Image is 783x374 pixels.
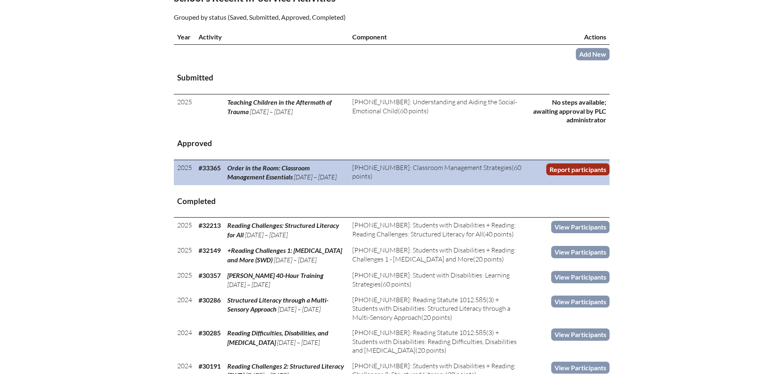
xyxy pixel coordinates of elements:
a: View Participants [551,221,610,233]
p: No steps available; awaiting approval by PLC administrator [528,98,606,124]
span: [PHONE_NUMBER]: Understanding and Aiding the Social-Emotional Child [352,98,517,115]
span: [PHONE_NUMBER]: Reading Statute 1012.585(3) + Students with Disabilities: Structured Literacy thr... [352,296,510,321]
td: (20 points) [349,243,525,268]
span: [DATE] – [DATE] [277,338,320,346]
span: Reading Difficulties, Disabilities, and [MEDICAL_DATA] [227,329,328,346]
td: 2025 [174,218,195,243]
td: (60 points) [349,94,525,128]
span: [PHONE_NUMBER]: Students with Disabilities + Reading: Reading Challenges: Structured Literacy for... [352,221,516,238]
h3: Approved [177,138,606,149]
h3: Submitted [177,73,606,83]
b: #30357 [199,271,221,279]
td: (60 points) [349,160,525,185]
a: View Participants [551,271,610,283]
span: [DATE] – [DATE] [250,108,293,116]
th: Activity [195,29,349,45]
span: [DATE] – [DATE] [227,280,270,289]
td: 2025 [174,243,195,268]
td: 2025 [174,160,195,185]
a: View Participants [551,328,610,340]
h3: Completed [177,196,606,207]
b: #33365 [199,164,221,172]
td: 2025 [174,94,195,128]
td: (20 points) [349,292,525,325]
td: 2025 [174,268,195,292]
th: Component [349,29,525,45]
span: Teaching Children in the Aftermath of Trauma [227,98,332,115]
span: Structured Literacy through a Multi-Sensory Approach [227,296,328,313]
span: [DATE] – [DATE] [274,256,316,264]
b: #32213 [199,221,221,229]
td: 2024 [174,325,195,358]
span: [PERSON_NAME] 40-Hour Training [227,271,323,279]
span: [DATE] – [DATE] [294,173,337,181]
td: (40 points) [349,218,525,243]
th: Actions [525,29,610,45]
a: Report participants [546,163,610,175]
b: #30286 [199,296,221,304]
span: Reading Challenges: Structured Literacy for All [227,221,339,238]
b: #32149 [199,246,221,254]
td: (60 points) [349,268,525,292]
td: (20 points) [349,325,525,358]
span: [DATE] – [DATE] [245,231,288,239]
span: +Reading Challenges 1: [MEDICAL_DATA] and More (SWD) [227,246,342,263]
a: View Participants [551,296,610,307]
a: View Participants [551,362,610,374]
p: Grouped by status (Saved, Submitted, Approved, Completed) [174,12,463,23]
td: 2024 [174,292,195,325]
span: [DATE] – [DATE] [278,305,321,313]
a: View Participants [551,246,610,258]
span: [PHONE_NUMBER]: Classroom Management Strategies [352,163,512,172]
a: Add New [576,48,610,60]
th: Year [174,29,195,45]
span: Order in the Room: Classroom Management Essentials [227,164,310,181]
span: [PHONE_NUMBER]: Reading Statute 1012.585(3) + Students with Disabilities: Reading Difficulties, D... [352,328,517,354]
span: [PHONE_NUMBER]: Students with Disabilities + Reading: Challenges 1 - [MEDICAL_DATA] and More [352,246,516,263]
b: #30191 [199,362,221,370]
b: #30285 [199,329,221,337]
span: [PHONE_NUMBER]: Student with Disabilities: Learning Strategies [352,271,510,288]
